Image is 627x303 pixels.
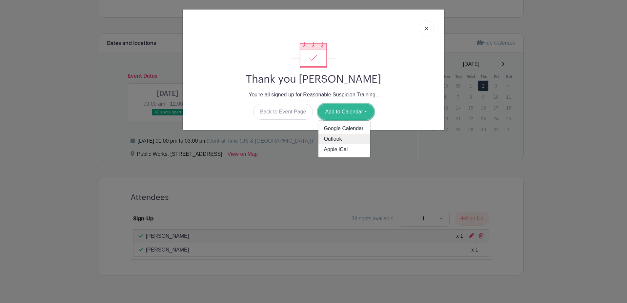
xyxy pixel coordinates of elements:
[318,104,374,120] button: Add to Calendar
[291,42,336,68] img: signup_complete-c468d5dda3e2740ee63a24cb0ba0d3ce5d8a4ecd24259e683200fb1569d990c8.svg
[188,73,439,86] h2: Thank you [PERSON_NAME]
[318,123,370,134] a: Google Calendar
[318,134,370,144] a: Outlook
[188,91,439,99] p: You're all signed up for Reasonable Suspicion Training .
[253,104,313,120] a: Back to Event Page
[424,27,428,30] img: close_button-5f87c8562297e5c2d7936805f587ecaba9071eb48480494691a3f1689db116b3.svg
[318,144,370,155] a: Apple iCal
